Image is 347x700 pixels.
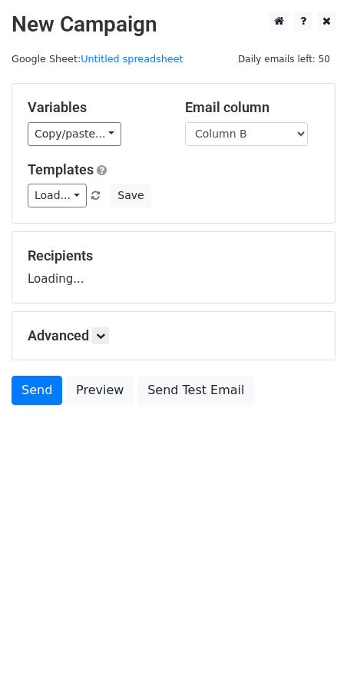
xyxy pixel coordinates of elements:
h5: Advanced [28,327,319,344]
h2: New Campaign [12,12,335,38]
button: Save [111,184,150,207]
small: Google Sheet: [12,53,183,65]
a: Templates [28,161,94,177]
a: Send Test Email [137,376,254,405]
h5: Variables [28,99,162,116]
a: Untitled spreadsheet [81,53,183,65]
a: Preview [66,376,134,405]
a: Daily emails left: 50 [233,53,335,65]
h5: Recipients [28,247,319,264]
h5: Email column [185,99,319,116]
a: Copy/paste... [28,122,121,146]
span: Daily emails left: 50 [233,51,335,68]
a: Send [12,376,62,405]
div: Loading... [28,247,319,287]
a: Load... [28,184,87,207]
